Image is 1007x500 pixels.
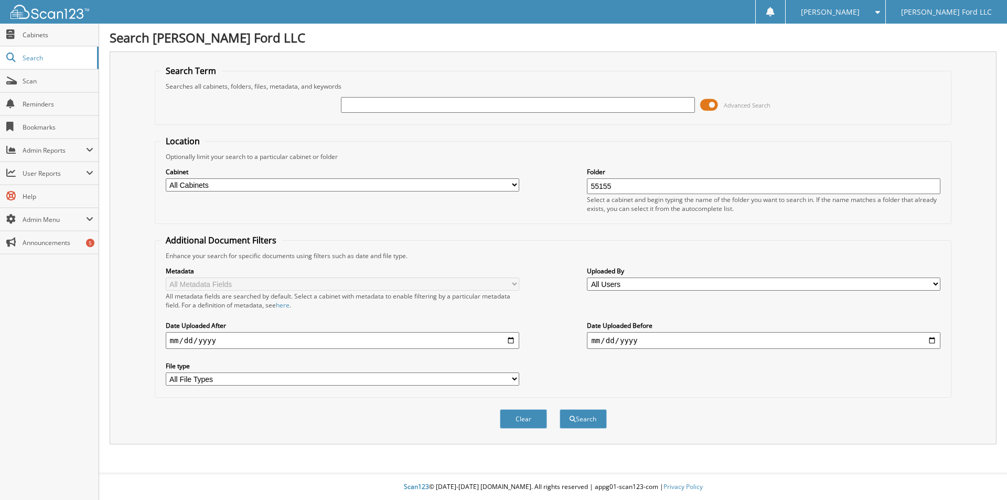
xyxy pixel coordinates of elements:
span: [PERSON_NAME] Ford LLC [901,9,992,15]
div: Enhance your search for specific documents using filters such as date and file type. [160,251,946,260]
label: File type [166,361,519,370]
label: Metadata [166,267,519,275]
span: User Reports [23,169,86,178]
legend: Search Term [160,65,221,77]
span: Cabinets [23,30,93,39]
a: Privacy Policy [663,482,703,491]
div: All metadata fields are searched by default. Select a cabinet with metadata to enable filtering b... [166,292,519,310]
label: Cabinet [166,167,519,176]
legend: Additional Document Filters [160,235,282,246]
span: Advanced Search [724,101,770,109]
span: Scan [23,77,93,86]
input: start [166,332,519,349]
div: 5 [86,239,94,247]
button: Search [560,409,607,429]
span: Help [23,192,93,201]
div: © [DATE]-[DATE] [DOMAIN_NAME]. All rights reserved | appg01-scan123-com | [99,474,1007,500]
legend: Location [160,135,205,147]
h1: Search [PERSON_NAME] Ford LLC [110,29,997,46]
iframe: Chat Widget [955,450,1007,500]
span: [PERSON_NAME] [801,9,860,15]
span: Reminders [23,100,93,109]
div: Select a cabinet and begin typing the name of the folder you want to search in. If the name match... [587,195,940,213]
label: Uploaded By [587,267,940,275]
span: Admin Reports [23,146,86,155]
span: Admin Menu [23,215,86,224]
label: Date Uploaded After [166,321,519,330]
div: Optionally limit your search to a particular cabinet or folder [160,152,946,161]
img: scan123-logo-white.svg [10,5,89,19]
label: Date Uploaded Before [587,321,940,330]
input: end [587,332,940,349]
span: Scan123 [404,482,429,491]
a: here [276,301,290,310]
span: Bookmarks [23,123,93,132]
label: Folder [587,167,940,176]
span: Announcements [23,238,93,247]
div: Searches all cabinets, folders, files, metadata, and keywords [160,82,946,91]
button: Clear [500,409,547,429]
span: Search [23,54,92,62]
